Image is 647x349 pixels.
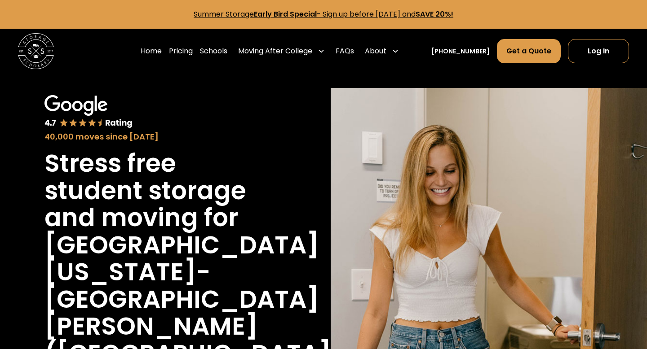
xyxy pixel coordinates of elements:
[235,39,328,64] div: Moving After College
[44,95,133,129] img: Google 4.7 star rating
[238,46,312,57] div: Moving After College
[497,39,561,63] a: Get a Quote
[361,39,403,64] div: About
[416,9,453,19] strong: SAVE 20%!
[44,150,272,231] h1: Stress free student storage and moving for
[18,33,54,69] img: Storage Scholars main logo
[336,39,354,64] a: FAQs
[568,39,629,63] a: Log In
[365,46,386,57] div: About
[169,39,193,64] a: Pricing
[200,39,227,64] a: Schools
[194,9,453,19] a: Summer StorageEarly Bird Special- Sign up before [DATE] andSAVE 20%!
[44,131,272,143] div: 40,000 moves since [DATE]
[18,33,54,69] a: home
[431,47,490,56] a: [PHONE_NUMBER]
[254,9,317,19] strong: Early Bird Special
[141,39,162,64] a: Home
